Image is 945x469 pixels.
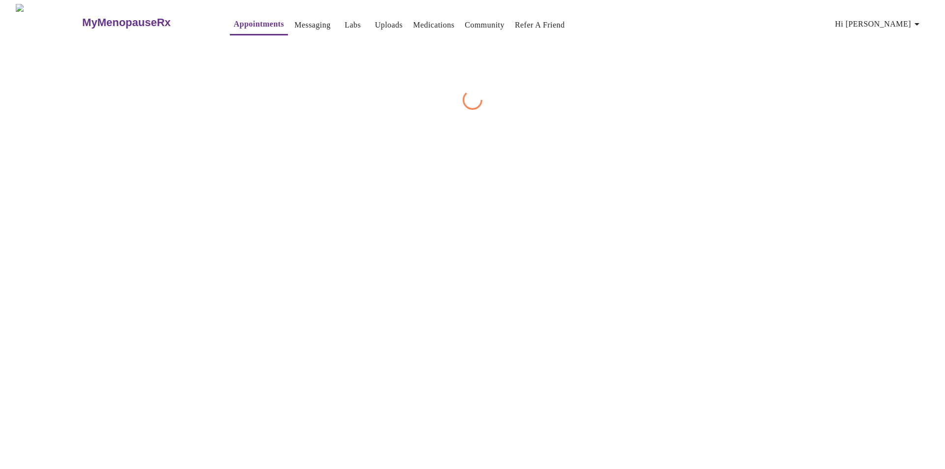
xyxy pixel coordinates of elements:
[413,18,454,32] a: Medications
[511,15,569,35] button: Refer a Friend
[16,4,81,41] img: MyMenopauseRx Logo
[831,14,927,34] button: Hi [PERSON_NAME]
[515,18,565,32] a: Refer a Friend
[345,18,361,32] a: Labs
[375,18,403,32] a: Uploads
[294,18,330,32] a: Messaging
[82,16,171,29] h3: MyMenopauseRx
[465,18,504,32] a: Community
[835,17,923,31] span: Hi [PERSON_NAME]
[337,15,369,35] button: Labs
[461,15,508,35] button: Community
[371,15,407,35] button: Uploads
[409,15,458,35] button: Medications
[230,14,288,35] button: Appointments
[290,15,334,35] button: Messaging
[234,17,284,31] a: Appointments
[81,5,210,40] a: MyMenopauseRx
